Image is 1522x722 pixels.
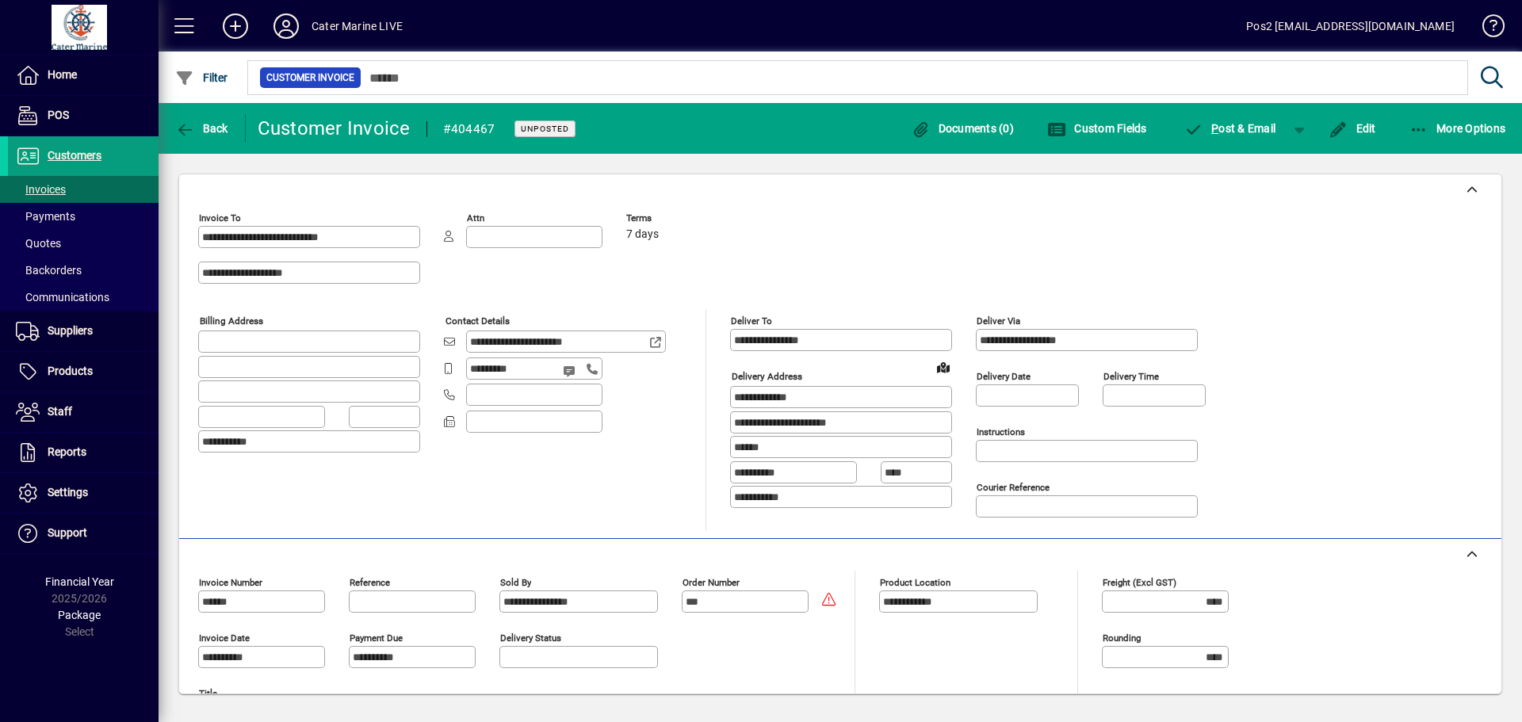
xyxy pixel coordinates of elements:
[443,117,495,142] div: #404467
[210,12,261,40] button: Add
[48,109,69,121] span: POS
[171,63,232,92] button: Filter
[258,116,411,141] div: Customer Invoice
[467,212,484,223] mat-label: Attn
[1103,577,1176,588] mat-label: Freight (excl GST)
[1409,122,1506,135] span: More Options
[199,212,241,223] mat-label: Invoice To
[159,114,246,143] app-page-header-button: Back
[8,55,159,95] a: Home
[312,13,403,39] div: Cater Marine LIVE
[261,12,312,40] button: Profile
[626,213,721,223] span: Terms
[977,426,1025,437] mat-label: Instructions
[58,609,101,621] span: Package
[199,577,262,588] mat-label: Invoice number
[8,392,159,432] a: Staff
[16,210,75,223] span: Payments
[500,577,531,588] mat-label: Sold by
[521,124,569,134] span: Unposted
[1246,13,1455,39] div: Pos2 [EMAIL_ADDRESS][DOMAIN_NAME]
[1043,114,1151,143] button: Custom Fields
[48,68,77,81] span: Home
[266,70,354,86] span: Customer Invoice
[731,315,772,327] mat-label: Deliver To
[1329,122,1376,135] span: Edit
[350,577,390,588] mat-label: Reference
[8,230,159,257] a: Quotes
[1103,632,1141,644] mat-label: Rounding
[8,473,159,513] a: Settings
[907,114,1018,143] button: Documents (0)
[1176,114,1284,143] button: Post & Email
[8,514,159,553] a: Support
[175,71,228,84] span: Filter
[175,122,228,135] span: Back
[8,203,159,230] a: Payments
[48,365,93,377] span: Products
[1325,114,1380,143] button: Edit
[977,371,1031,382] mat-label: Delivery date
[8,433,159,472] a: Reports
[1184,122,1276,135] span: ost & Email
[911,122,1014,135] span: Documents (0)
[8,257,159,284] a: Backorders
[8,311,159,351] a: Suppliers
[977,482,1050,493] mat-label: Courier Reference
[48,486,88,499] span: Settings
[48,526,87,539] span: Support
[350,632,403,644] mat-label: Payment due
[552,352,590,390] button: Send SMS
[1470,3,1502,55] a: Knowledge Base
[8,96,159,136] a: POS
[683,577,740,588] mat-label: Order number
[880,577,950,588] mat-label: Product location
[48,324,93,337] span: Suppliers
[8,352,159,392] a: Products
[1211,122,1218,135] span: P
[1405,114,1510,143] button: More Options
[16,237,61,250] span: Quotes
[48,149,101,162] span: Customers
[48,405,72,418] span: Staff
[8,284,159,311] a: Communications
[199,688,217,699] mat-label: Title
[16,264,82,277] span: Backorders
[199,632,250,644] mat-label: Invoice date
[16,183,66,196] span: Invoices
[45,575,114,588] span: Financial Year
[931,354,956,380] a: View on map
[16,291,109,304] span: Communications
[1047,122,1147,135] span: Custom Fields
[1103,371,1159,382] mat-label: Delivery time
[171,114,232,143] button: Back
[977,315,1020,327] mat-label: Deliver via
[48,445,86,458] span: Reports
[500,632,561,644] mat-label: Delivery status
[626,228,659,241] span: 7 days
[8,176,159,203] a: Invoices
